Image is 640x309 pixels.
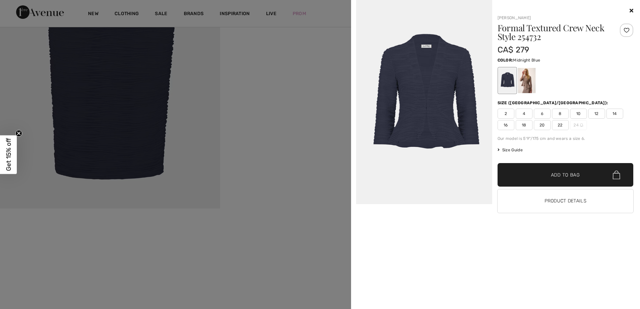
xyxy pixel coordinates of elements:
span: 20 [534,120,551,130]
span: 24 [570,120,587,130]
div: Our model is 5'9"/175 cm and wears a size 6. [498,136,634,142]
span: 18 [516,120,532,130]
span: 22 [552,120,569,130]
div: Size ([GEOGRAPHIC_DATA]/[GEOGRAPHIC_DATA]): [498,100,610,106]
button: Add to Bag [498,163,634,187]
span: Midnight Blue [513,58,540,63]
img: Bag.svg [613,170,620,179]
button: Product Details [498,189,634,213]
span: CA$ 279 [498,45,529,54]
h1: Formal Textured Crew Neck Style 254732 [498,24,611,41]
div: Midnight Blue [498,68,516,93]
span: 2 [498,109,514,119]
button: Close teaser [15,130,22,137]
div: Sand [518,68,535,93]
span: Get 15% off [5,138,12,171]
img: ring-m.svg [580,123,583,127]
span: 10 [570,109,587,119]
span: Size Guide [498,147,523,153]
span: 6 [534,109,551,119]
span: 4 [516,109,532,119]
a: [PERSON_NAME] [498,15,531,20]
span: Color: [498,58,513,63]
span: 16 [498,120,514,130]
span: 14 [606,109,623,119]
span: Help [15,5,29,11]
span: Add to Bag [551,171,580,179]
span: 12 [588,109,605,119]
span: 8 [552,109,569,119]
